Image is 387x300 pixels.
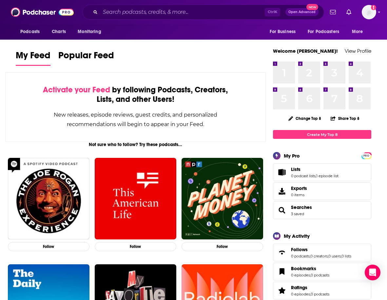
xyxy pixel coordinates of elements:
span: Searches [273,201,371,219]
img: Planet Money [182,158,263,239]
span: Lists [273,163,371,181]
a: Follows [291,247,351,253]
div: Not sure who to follow? Try these podcasts... [5,142,266,147]
a: Lists [275,168,288,177]
span: New [306,4,318,10]
button: Open AdvancedNew [285,8,319,16]
div: Open Intercom Messenger [365,265,380,280]
span: Logged in as WE_Broadcast [362,5,376,19]
a: Bookmarks [291,266,329,272]
a: 0 podcasts [291,254,310,258]
span: My Feed [16,50,50,65]
div: My Pro [284,153,300,159]
a: 0 podcasts [311,273,329,277]
button: Change Top 8 [284,114,325,122]
a: Show notifications dropdown [344,7,354,18]
a: Ratings [275,286,288,295]
span: Popular Feed [58,50,114,65]
img: This American Life [95,158,176,239]
a: 1 episode list [316,174,339,178]
span: Ratings [291,285,307,291]
a: Create My Top 8 [273,130,371,139]
span: Charts [52,27,66,36]
button: Follow [95,242,176,252]
a: 0 podcasts [311,292,329,296]
a: 3 saved [291,212,304,216]
span: Follows [273,244,371,261]
a: Ratings [291,285,329,291]
div: New releases, episode reviews, guest credits, and personalized recommendations will begin to appe... [38,110,233,129]
button: Follow [182,242,263,252]
a: Exports [273,182,371,200]
span: 0 items [291,193,307,197]
img: Podchaser - Follow, Share and Rate Podcasts [11,6,74,18]
button: open menu [73,26,109,38]
span: , [310,292,311,296]
button: open menu [347,26,371,38]
span: Exports [291,185,307,191]
img: User Profile [362,5,376,19]
span: More [352,27,363,36]
a: 0 episodes [291,273,310,277]
span: , [341,254,341,258]
div: My Activity [284,233,310,239]
input: Search podcasts, credits, & more... [100,7,265,17]
div: by following Podcasts, Creators, Lists, and other Users! [38,85,233,104]
a: View Profile [345,48,371,54]
a: My Feed [16,50,50,66]
img: The Joe Rogan Experience [8,158,89,239]
span: Bookmarks [273,263,371,280]
span: For Podcasters [308,27,339,36]
span: Ratings [273,282,371,299]
span: Exports [275,187,288,196]
a: 0 podcast lists [291,174,316,178]
div: Search podcasts, credits, & more... [82,5,324,20]
a: Show notifications dropdown [327,7,339,18]
span: , [310,273,311,277]
a: Searches [291,204,312,210]
span: Podcasts [20,27,40,36]
a: 0 users [328,254,341,258]
button: Follow [8,242,89,252]
a: Charts [48,26,70,38]
a: Bookmarks [275,267,288,276]
span: Open Advanced [288,10,316,14]
span: Ctrl K [265,8,280,16]
a: PRO [362,153,370,158]
a: Searches [275,206,288,215]
span: Bookmarks [291,266,316,272]
span: For Business [270,27,296,36]
a: Welcome [PERSON_NAME]! [273,48,338,54]
button: open menu [303,26,349,38]
a: Popular Feed [58,50,114,66]
span: Activate your Feed [43,85,110,95]
a: 0 creators [310,254,328,258]
svg: Add a profile image [371,5,376,10]
a: 0 lists [341,254,351,258]
button: open menu [16,26,48,38]
button: Share Top 8 [330,112,360,125]
button: Show profile menu [362,5,376,19]
span: Follows [291,247,308,253]
span: Monitoring [78,27,101,36]
a: Lists [291,166,339,172]
button: open menu [265,26,304,38]
a: 0 episodes [291,292,310,296]
a: Follows [275,248,288,257]
span: Lists [291,166,300,172]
